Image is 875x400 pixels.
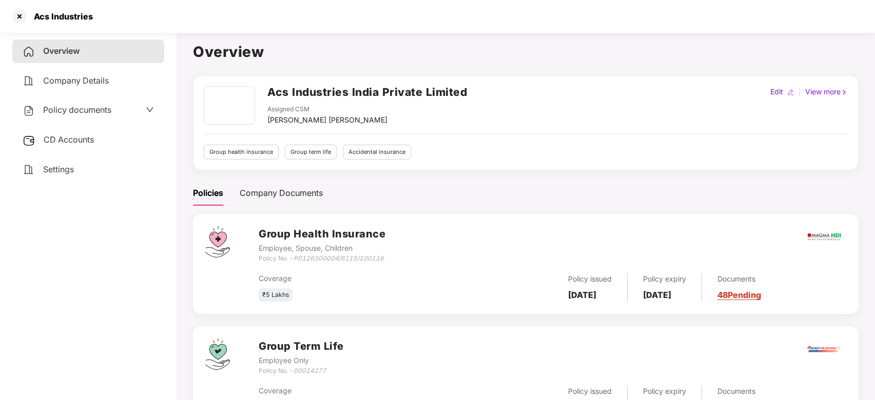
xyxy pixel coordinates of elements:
div: | [796,86,803,97]
span: down [146,106,154,114]
i: 00014277 [294,367,326,374]
span: Settings [43,164,74,174]
img: rightIcon [841,89,848,96]
div: Documents [717,273,761,285]
div: Group term life [285,145,337,159]
b: [DATE] [643,290,671,300]
span: Policy documents [43,105,111,115]
div: ₹5 Lakhs [259,288,293,302]
h3: Group Health Insurance [259,226,385,242]
b: [DATE] [568,290,596,300]
img: magma.png [806,219,842,255]
h1: Overview [193,41,859,63]
h2: Acs Industries India Private Limited [267,84,467,101]
img: svg+xml;base64,PHN2ZyB3aWR0aD0iMjUiIGhlaWdodD0iMjQiIHZpZXdCb3g9IjAgMCAyNSAyNCIgZmlsbD0ibm9uZSIgeG... [23,134,35,147]
div: Policy issued [568,386,612,397]
div: Policy issued [568,273,612,285]
img: editIcon [787,89,794,96]
div: Coverage [259,273,455,284]
div: Documents [717,386,761,397]
img: svg+xml;base64,PHN2ZyB4bWxucz0iaHR0cDovL3d3dy53My5vcmcvMjAwMC9zdmciIHdpZHRoPSI0Ny43MTQiIGhlaWdodD... [205,226,230,257]
img: iciciprud.png [806,331,842,367]
div: Assigned CSM [267,105,387,114]
img: svg+xml;base64,PHN2ZyB4bWxucz0iaHR0cDovL3d3dy53My5vcmcvMjAwMC9zdmciIHdpZHRoPSI0Ny43MTQiIGhlaWdodD... [205,338,230,370]
div: Policy expiry [643,386,686,397]
i: P0126300004/6115/100116 [294,254,384,262]
div: Policies [193,187,223,199]
div: Policy expiry [643,273,686,285]
div: Company Documents [240,187,323,199]
span: Overview [43,46,80,56]
div: Employee, Spouse, Children [259,243,385,254]
img: svg+xml;base64,PHN2ZyB4bWxucz0iaHR0cDovL3d3dy53My5vcmcvMjAwMC9zdmciIHdpZHRoPSIyNCIgaGVpZ2h0PSIyNC... [23,105,35,117]
div: Accidental insurance [343,145,411,159]
div: Employee Only [259,355,344,366]
div: View more [803,86,850,97]
div: Group health insurance [204,145,279,159]
div: Policy No. - [259,254,385,264]
div: Acs Industries [28,11,93,22]
span: CD Accounts [44,134,94,145]
div: [PERSON_NAME] [PERSON_NAME] [267,114,387,126]
div: Coverage [259,385,455,396]
div: Edit [768,86,785,97]
h3: Group Term Life [259,338,344,354]
a: 48 Pending [717,290,761,300]
div: Policy No. - [259,366,344,376]
img: svg+xml;base64,PHN2ZyB4bWxucz0iaHR0cDovL3d3dy53My5vcmcvMjAwMC9zdmciIHdpZHRoPSIyNCIgaGVpZ2h0PSIyNC... [23,164,35,176]
span: Company Details [43,75,109,86]
img: svg+xml;base64,PHN2ZyB4bWxucz0iaHR0cDovL3d3dy53My5vcmcvMjAwMC9zdmciIHdpZHRoPSIyNCIgaGVpZ2h0PSIyNC... [23,75,35,87]
img: svg+xml;base64,PHN2ZyB4bWxucz0iaHR0cDovL3d3dy53My5vcmcvMjAwMC9zdmciIHdpZHRoPSIyNCIgaGVpZ2h0PSIyNC... [23,46,35,58]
